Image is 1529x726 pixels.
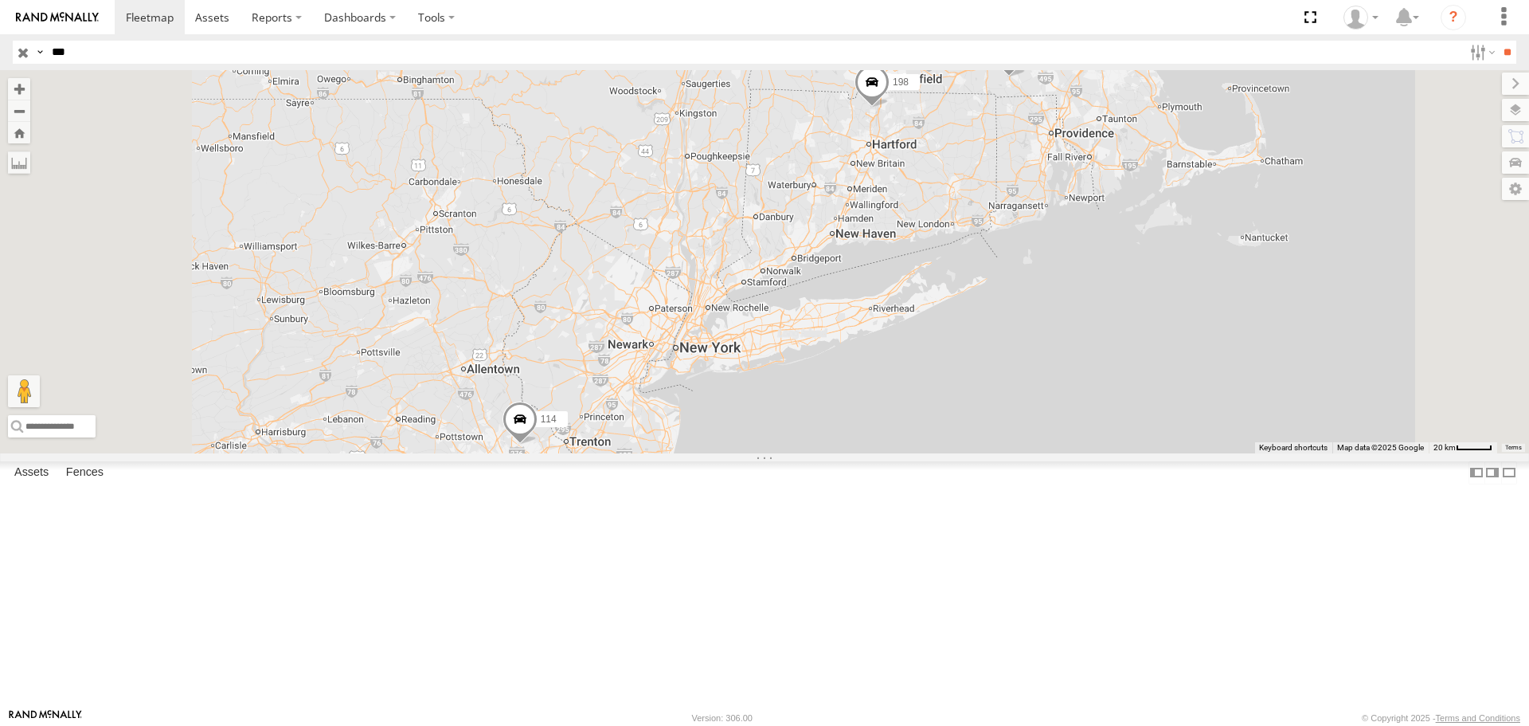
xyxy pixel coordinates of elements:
[16,12,99,23] img: rand-logo.svg
[1433,443,1456,452] span: 20 km
[8,151,30,174] label: Measure
[58,462,111,485] label: Fences
[1436,713,1520,723] a: Terms and Conditions
[1484,461,1500,485] label: Dock Summary Table to the Right
[1429,442,1497,453] button: Map Scale: 20 km per 42 pixels
[1441,5,1466,30] i: ?
[1501,461,1517,485] label: Hide Summary Table
[1468,461,1484,485] label: Dock Summary Table to the Left
[8,122,30,143] button: Zoom Home
[1464,41,1498,64] label: Search Filter Options
[1337,443,1424,452] span: Map data ©2025 Google
[6,462,57,485] label: Assets
[9,710,82,726] a: Visit our Website
[692,713,753,723] div: Version: 306.00
[1502,178,1529,200] label: Map Settings
[1338,6,1384,29] div: Kerry Mac Phee
[8,375,40,407] button: Drag Pegman onto the map to open Street View
[1259,442,1328,453] button: Keyboard shortcuts
[8,100,30,122] button: Zoom out
[8,78,30,100] button: Zoom in
[33,41,46,64] label: Search Query
[541,414,557,426] span: 114
[1362,713,1520,723] div: © Copyright 2025 -
[893,77,909,88] span: 198
[1505,444,1522,450] a: Terms (opens in new tab)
